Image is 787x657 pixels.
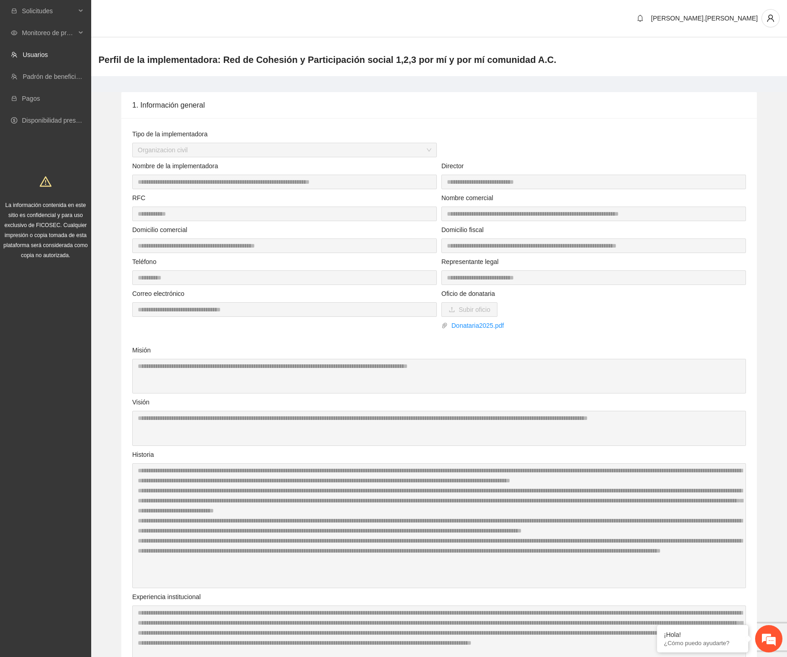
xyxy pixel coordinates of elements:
span: inbox [11,8,17,14]
label: RFC [132,193,145,203]
label: Domicilio comercial [132,225,187,235]
a: Donataria2025.pdf [448,321,746,331]
span: eye [11,30,17,36]
span: warning [40,176,52,187]
span: uploadSubir oficio [441,306,497,313]
label: Director [441,161,464,171]
div: ¡Hola! [664,631,741,638]
label: Tipo de la implementadora [132,129,207,139]
label: Teléfono [132,257,156,267]
button: user [761,9,780,27]
label: Experiencia institucional [132,592,201,602]
span: bell [633,15,647,22]
span: [PERSON_NAME].[PERSON_NAME] [651,15,758,22]
label: Domicilio fiscal [441,225,484,235]
a: Disponibilidad presupuestal [22,117,100,124]
span: Solicitudes [22,2,76,20]
p: ¿Cómo puedo ayudarte? [664,640,741,647]
label: Historia [132,450,154,460]
a: Padrón de beneficiarios [23,73,90,80]
label: Nombre de la implementadora [132,161,218,171]
button: uploadSubir oficio [441,302,497,317]
a: Pagos [22,95,40,102]
span: user [762,14,779,22]
label: Oficio de donataria [441,289,495,299]
span: Monitoreo de proyectos [22,24,76,42]
label: Visión [132,397,150,407]
a: Usuarios [23,51,48,58]
label: Misión [132,345,150,355]
label: Representante legal [441,257,498,267]
span: Organizacion civil [138,143,431,157]
div: 1. Información general [132,92,746,118]
button: bell [633,11,647,26]
label: Nombre comercial [441,193,493,203]
span: Perfil de la implementadora: Red de Cohesión y Participación social 1,2,3 por mí y por mí comunid... [98,52,556,67]
span: paper-clip [441,322,448,329]
span: La información contenida en este sitio es confidencial y para uso exclusivo de FICOSEC. Cualquier... [4,202,88,259]
label: Correo electrónico [132,289,184,299]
